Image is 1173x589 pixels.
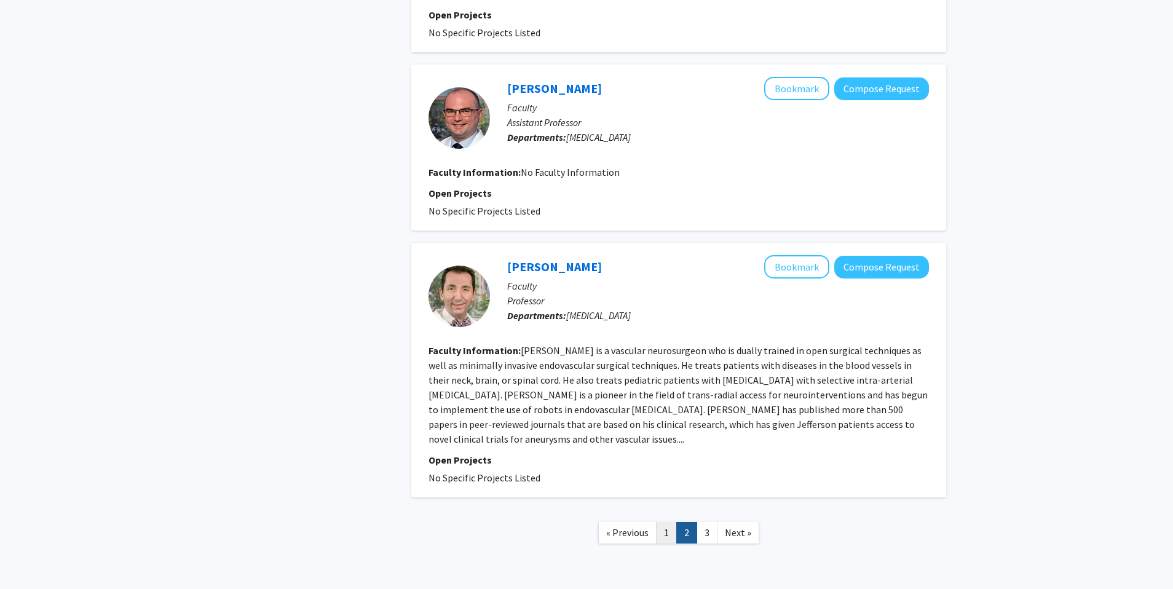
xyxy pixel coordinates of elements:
[507,309,566,322] b: Departments:
[411,510,946,559] nav: Page navigation
[507,293,929,308] p: Professor
[521,166,620,178] span: No Faculty Information
[507,259,602,274] a: [PERSON_NAME]
[507,100,929,115] p: Faculty
[429,26,540,39] span: No Specific Projects Listed
[507,115,929,130] p: Assistant Professor
[429,453,929,467] p: Open Projects
[834,256,929,279] button: Compose Request to Pascal Jabbour
[834,77,929,100] button: Compose Request to Richard Schmidt
[566,131,631,143] span: [MEDICAL_DATA]
[507,131,566,143] b: Departments:
[676,522,697,544] a: 2
[9,534,52,580] iframe: Chat
[697,522,717,544] a: 3
[429,7,929,22] p: Open Projects
[429,166,521,178] b: Faculty Information:
[717,522,759,544] a: Next
[429,472,540,484] span: No Specific Projects Listed
[656,522,677,544] a: 1
[429,186,929,200] p: Open Projects
[725,526,751,539] span: Next »
[566,309,631,322] span: [MEDICAL_DATA]
[429,344,928,445] fg-read-more: [PERSON_NAME] is a vascular neurosurgeon who is dually trained in open surgical techniques as wel...
[507,279,929,293] p: Faculty
[429,205,540,217] span: No Specific Projects Listed
[606,526,649,539] span: « Previous
[507,81,602,96] a: [PERSON_NAME]
[598,522,657,544] a: Previous
[429,344,521,357] b: Faculty Information:
[764,77,829,100] button: Add Richard Schmidt to Bookmarks
[764,255,829,279] button: Add Pascal Jabbour to Bookmarks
